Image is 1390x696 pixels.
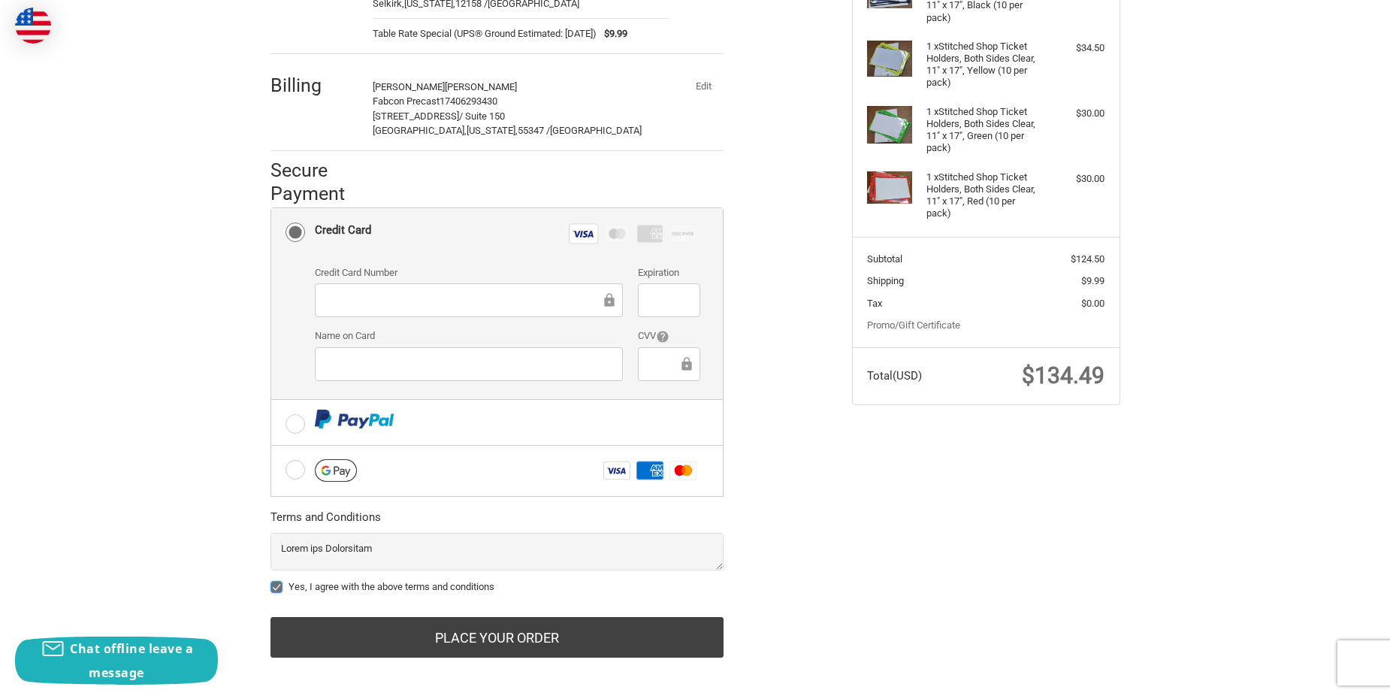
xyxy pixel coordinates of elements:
iframe: Secure Credit Card Frame - Expiration Date [648,292,690,309]
span: $0.00 [1081,298,1104,309]
span: 55347 / [518,125,550,136]
iframe: Secure Credit Card Frame - Credit Card Number [325,292,601,309]
span: / Suite 150 [459,110,505,122]
span: Subtotal [867,253,902,265]
span: Shipping [867,275,904,286]
img: Google Pay icon [315,459,357,482]
legend: Terms and Conditions [270,509,381,533]
button: Place Your Order [270,617,724,658]
span: [PERSON_NAME] [373,81,445,92]
span: [GEOGRAPHIC_DATA] [550,125,642,136]
button: Edit [684,76,724,97]
div: $30.00 [1045,171,1104,186]
span: $9.99 [597,26,627,41]
span: [GEOGRAPHIC_DATA], [373,125,467,136]
h4: 1 x Stitched Shop Ticket Holders, Both Sides Clear, 11" x 17", Red (10 per pack) [926,171,1041,220]
span: $134.49 [1022,362,1104,389]
span: [US_STATE], [467,125,518,136]
label: Yes, I agree with the above terms and conditions [270,581,724,593]
iframe: Secure Credit Card Frame - Cardholder Name [325,356,612,373]
div: Credit Card [315,218,371,243]
a: Promo/Gift Certificate [867,319,960,331]
span: [STREET_ADDRESS] [373,110,459,122]
span: Table Rate Special (UPS® Ground Estimated: [DATE]) [373,26,597,41]
label: Expiration [638,265,700,280]
div: $34.50 [1045,41,1104,56]
span: $9.99 [1081,275,1104,286]
span: Total (USD) [867,369,922,383]
img: PayPal icon [315,410,394,428]
label: CVV [638,328,700,343]
label: Name on Card [315,328,623,343]
span: Tax [867,298,882,309]
textarea: Lorem ips Dolorsitam Consectet adipisc Elit sed doei://tem.38i02.utl Etdolor ma aliq://eni.64a32.... [270,533,724,570]
h4: 1 x Stitched Shop Ticket Holders, Both Sides Clear, 11" x 17", Green (10 per pack) [926,106,1041,155]
span: 17406293430 [440,95,497,107]
span: Fabcon Precast [373,95,440,107]
h4: 1 x Stitched Shop Ticket Holders, Both Sides Clear, 11" x 17", Yellow (10 per pack) [926,41,1041,89]
iframe: Secure Credit Card Frame - CVV [648,356,678,373]
span: $124.50 [1071,253,1104,265]
div: $30.00 [1045,106,1104,121]
img: duty and tax information for United States [15,8,51,44]
span: [PERSON_NAME] [445,81,517,92]
label: Credit Card Number [315,265,623,280]
h2: Billing [270,74,358,97]
span: Chat offline leave a message [70,640,193,681]
h2: Secure Payment [270,159,372,206]
button: Chat offline leave a message [15,637,218,685]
